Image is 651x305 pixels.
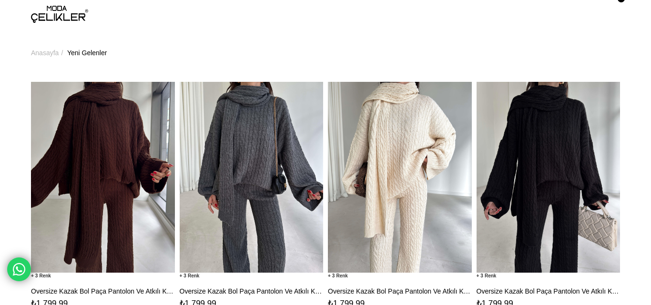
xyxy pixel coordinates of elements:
img: Oversize Kazak Bol Paça Pantolon Ve Atkılı Kalli Kadın Kahve Üçlü Triko Takım 26K093 [31,82,175,273]
img: Oversize Kazak Bol Paça Pantolon Ve Atkılı Kalli Kadın Taş Üçlü Triko Takım 26K093 [328,82,472,273]
img: Oversize Kazak Bol Paça Pantolon Ve Atkılı Kalli Kadın Siyah Üçlü Triko Takım 26K093 [477,82,620,273]
span: 3 [477,273,497,279]
li: > [31,29,65,77]
a: Oversize Kazak Bol Paça Pantolon Ve Atkılı Kalli Kadın Taş Üçlü Triko Takım 26K093 [328,287,472,295]
img: Oversize Kazak Bol Paça Pantolon Ve Atkılı Kalli Kadın Gri Üçlü Triko Takım 26K093 [180,82,324,273]
span: 3 [31,273,51,279]
a: Oversize Kazak Bol Paça Pantolon Ve Atkılı Kalli Kadın Kahve Üçlü Triko Takım 26K093 [31,287,175,295]
a: Oversize Kazak Bol Paça Pantolon Ve Atkılı Kalli Kadın Siyah Üçlü Triko Takım 26K093 [477,287,620,295]
a: Yeni Gelenler [67,29,107,77]
a: Anasayfa [31,29,59,77]
a: Oversize Kazak Bol Paça Pantolon Ve Atkılı Kalli Kadın Gri Üçlü Triko Takım 26K093 [180,287,324,295]
span: 3 [328,273,348,279]
img: logo [31,6,88,23]
span: 3 [180,273,200,279]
